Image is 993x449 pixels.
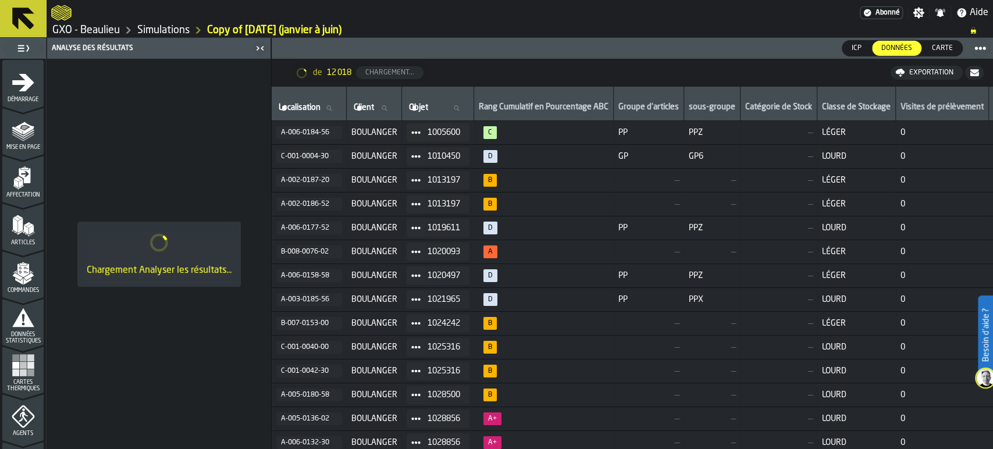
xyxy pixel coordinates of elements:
button: button-A-003-0185-56 [276,293,342,306]
button: button-C-001-0040-00 [276,341,342,354]
span: LÉGER [822,176,891,185]
div: B-007-0153-00 [281,319,337,327]
button: button-A-005-0180-58 [276,389,342,401]
span: Démarrage [2,97,44,103]
span: LOURD [822,152,891,161]
span: — [745,223,813,233]
span: — [618,199,679,209]
span: — [745,438,813,447]
span: LOURD [822,366,891,376]
span: — [618,343,679,352]
span: N/A [483,150,497,163]
span: — [618,247,679,256]
div: Exportation [905,69,958,77]
span: BOULANGER [351,152,397,161]
label: button-toggle-Basculer le menu complet [2,40,44,56]
span: — [689,247,736,256]
span: Données [877,43,917,54]
span: Affectation [2,192,44,198]
span: 1021965 [428,295,460,304]
span: — [745,366,813,376]
span: — [618,414,679,423]
span: — [618,390,679,400]
span: 100% [483,126,497,139]
span: PP [618,223,679,233]
span: LÉGER [822,271,891,280]
span: 1013197 [428,176,460,185]
div: Chargement Analyser les résultats... [87,263,232,277]
span: — [745,128,813,137]
nav: Breadcrumb [51,23,988,37]
button: button- [965,66,984,80]
div: Analyse des résultats [49,44,252,52]
span: PPX [689,295,736,304]
li: menu Articles [2,203,44,250]
button: button-A-006-0177-52 [276,222,342,234]
span: — [745,199,813,209]
span: — [745,271,813,280]
span: 0 [901,319,984,328]
div: A-006-0158-58 [281,272,337,280]
li: menu Agents [2,394,44,440]
span: 1010450 [428,152,460,161]
button: button-B-008-0076-02 [276,245,342,258]
button: button-C-001-0004-30 [276,150,342,163]
span: Aide [970,6,988,20]
span: 81% [483,198,497,211]
span: Agents [2,430,44,437]
span: 1028856 [428,414,460,423]
label: Besoin d'aide ? [979,297,992,373]
span: 0 [901,223,984,233]
div: A-006-0132-30 [281,439,337,447]
span: 0 [901,366,984,376]
button: button-Exportation [891,66,963,80]
span: Abonné [875,9,900,17]
span: BOULANGER [351,223,397,233]
span: LOURD [822,390,891,400]
span: — [689,176,736,185]
button: button-A-002-0187-20 [276,174,342,187]
span: BOULANGER [351,247,397,256]
span: 0 [901,176,984,185]
span: BOULANGER [351,128,397,137]
span: Commandes [2,287,44,294]
button: button-A-006-0184-56 [276,126,342,139]
div: Catégorie de Stock [745,102,812,114]
span: 0 [901,438,984,447]
span: LÉGER [822,319,891,328]
span: PPZ [689,223,736,233]
span: LÉGER [822,247,891,256]
div: Visites de prélèvement [901,102,984,114]
span: — [618,319,679,328]
span: 0 [901,343,984,352]
span: — [745,390,813,400]
span: 92% [483,341,497,354]
span: 0 [901,247,984,256]
span: 92% [483,365,497,377]
span: — [745,343,813,352]
span: 0 [901,199,984,209]
span: BOULANGER [351,438,397,447]
span: N/A [483,222,497,234]
span: LOURD [822,414,891,423]
span: LOURD [822,438,891,447]
span: — [745,319,813,328]
span: 1019611 [428,223,460,233]
span: BOULANGER [351,414,397,423]
div: Abonnement au menu [860,6,903,19]
span: BOULANGER [351,271,397,280]
div: Groupe d'articles [618,102,679,114]
span: BOULANGER [351,295,397,304]
label: button-toggle-Fermez-moi [252,41,268,55]
span: GP [618,152,679,161]
div: A-006-0184-56 [281,129,337,137]
span: 1005600 [428,128,460,137]
label: button-switch-multi-Carte [922,40,963,56]
span: LOURD [822,223,891,233]
span: — [618,176,679,185]
span: 0 [901,128,984,137]
span: 1013197 [428,199,460,209]
div: C-001-0040-00 [281,343,337,351]
span: BOULANGER [351,366,397,376]
span: — [618,438,679,447]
